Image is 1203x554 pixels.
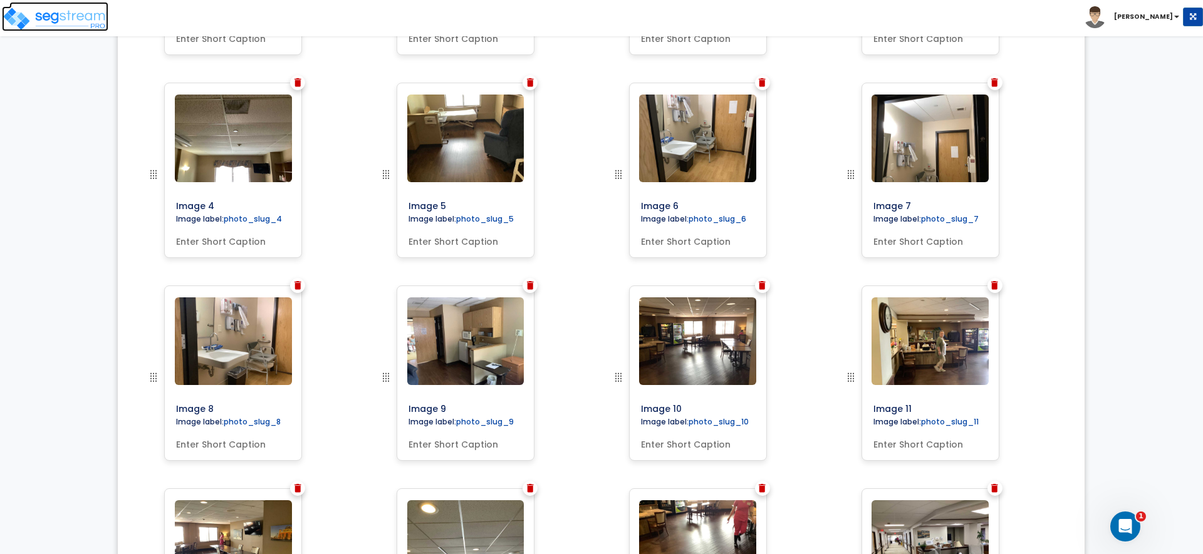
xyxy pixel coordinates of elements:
[224,213,282,224] label: photo_slug_4
[1084,6,1106,28] img: avatar.png
[636,416,754,430] label: Image label:
[171,433,295,451] input: Enter Short Caption
[527,484,534,493] img: Trash Icon
[404,213,519,227] label: Image label:
[868,433,992,451] input: Enter Short Caption
[171,230,295,248] input: Enter Short Caption
[294,281,301,290] img: Trash Icon
[636,28,760,45] input: Enter Short Caption
[1110,511,1140,541] iframe: Intercom live chat
[759,484,766,493] img: Trash Icon
[1136,511,1146,521] span: 1
[991,484,998,493] img: Trash Icon
[294,78,301,87] img: Trash Icon
[294,484,301,493] img: Trash Icon
[759,78,766,87] img: Trash Icon
[921,213,979,224] label: photo_slug_7
[171,416,286,430] label: Image label:
[991,281,998,290] img: Trash Icon
[636,433,760,451] input: Enter Short Caption
[611,370,626,385] img: drag handle
[404,416,519,430] label: Image label:
[378,370,393,385] img: drag handle
[527,78,534,87] img: Trash Icon
[171,28,295,45] input: Enter Short Caption
[456,213,514,224] label: photo_slug_5
[456,416,514,427] label: photo_slug_9
[527,281,534,290] img: Trash Icon
[146,370,161,385] img: drag handle
[378,167,393,182] img: drag handle
[171,213,287,227] label: Image label:
[611,167,626,182] img: drag handle
[404,433,528,451] input: Enter Short Caption
[991,78,998,87] img: Trash Icon
[868,230,992,248] input: Enter Short Caption
[843,370,858,385] img: drag handle
[224,416,281,427] label: photo_slug_8
[843,167,858,182] img: drag handle
[404,28,528,45] input: Enter Short Caption
[689,213,746,224] label: photo_slug_6
[921,416,979,427] label: photo_slug_11
[689,416,749,427] label: photo_slug_10
[868,28,992,45] input: Enter Short Caption
[636,213,751,227] label: Image label:
[868,213,984,227] label: Image label:
[1114,12,1173,21] b: [PERSON_NAME]
[404,230,528,248] input: Enter Short Caption
[146,167,161,182] img: drag handle
[868,416,984,430] label: Image label:
[2,6,108,31] img: logo_pro_r.png
[636,230,760,248] input: Enter Short Caption
[759,281,766,290] img: Trash Icon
